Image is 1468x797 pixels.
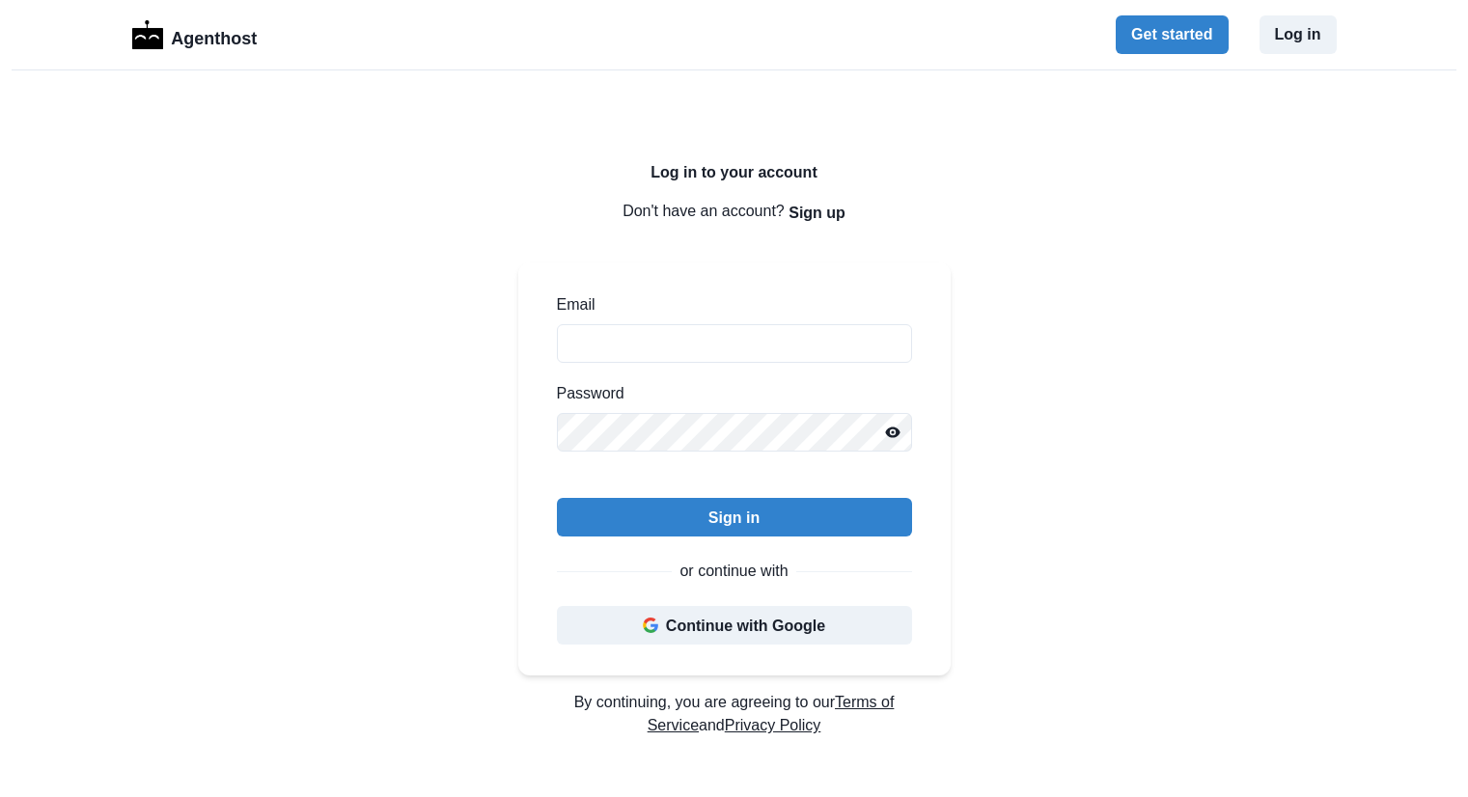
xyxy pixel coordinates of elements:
button: Get started [1116,15,1228,54]
button: Sign up [789,193,845,232]
p: By continuing, you are agreeing to our and [518,691,951,737]
button: Sign in [557,498,912,536]
p: Agenthost [171,18,257,52]
button: Log in [1260,15,1337,54]
label: Password [557,382,900,405]
a: Privacy Policy [725,717,821,733]
h2: Log in to your account [518,163,951,181]
label: Email [557,293,900,316]
button: Reveal password [873,413,912,452]
a: LogoAgenthost [132,18,258,52]
p: or continue with [679,560,788,583]
img: Logo [132,20,164,49]
p: Don't have an account? [518,193,951,232]
button: Continue with Google [557,606,912,645]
